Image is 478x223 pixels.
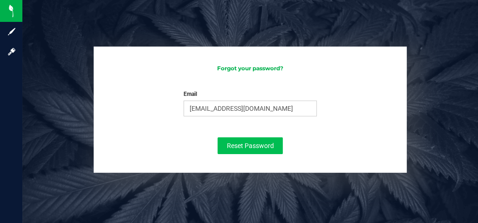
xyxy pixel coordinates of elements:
h3: Forgot your password? [103,65,397,71]
label: Email [184,90,197,98]
input: Email [184,101,317,116]
button: Reset Password [218,137,283,154]
inline-svg: Sign up [7,27,16,36]
inline-svg: Log in [7,47,16,56]
span: Reset Password [227,142,274,149]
